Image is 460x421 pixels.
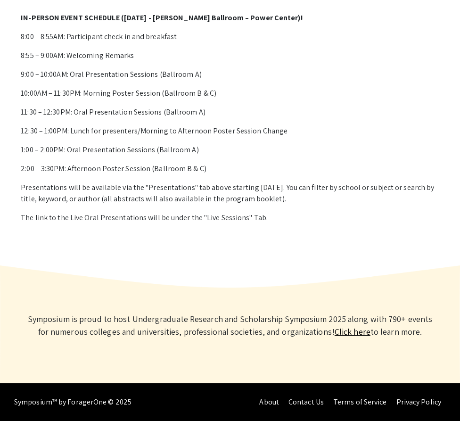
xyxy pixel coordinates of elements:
[21,88,439,99] p: 10:00AM – 11:30PM: Morning Poster Session (Ballroom B & C)
[21,69,439,80] p: 9:00 – 10:00AM: Oral Presentation Sessions (Ballroom A)
[21,212,439,223] p: The link to the Live Oral Presentations will be under the "Live Sessions" Tab.
[396,397,441,407] a: Privacy Policy
[259,397,279,407] a: About
[21,125,439,137] p: 12:30 – 1:00PM: Lunch for presenters/Morning to Afternoon Poster Session Change
[14,383,131,421] div: Symposium™ by ForagerOne © 2025
[333,397,387,407] a: Terms of Service
[21,144,439,156] p: 1:00 – 2:00PM: Oral Presentation Sessions (Ballroom A)
[21,163,439,174] p: 2:00 – 3:30PM: Afternoon Poster Session (Ballroom B & C)
[7,379,40,414] iframe: Chat
[21,31,439,42] p: 8:00 – 8:55AM: Participant check in and breakfast
[27,313,433,338] p: Symposium is proud to host Undergraduate Research and Scholarship Symposium 2025 along with 790+ ...
[288,397,324,407] a: Contact Us
[21,107,439,118] p: 11:30 – 12:30PM: Oral Presentation Sessions (Ballroom A)
[21,182,439,205] p: Presentations will be available via the "Presentations" tab above starting [DATE]. You can filter...
[21,50,439,61] p: 8:55 – 9:00AM: Welcoming Remarks
[21,13,303,23] strong: IN-PERSON EVENT SCHEDULE ([DATE] - [PERSON_NAME] Ballroom – Power Center)!
[335,326,370,337] a: Learn more about Symposium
